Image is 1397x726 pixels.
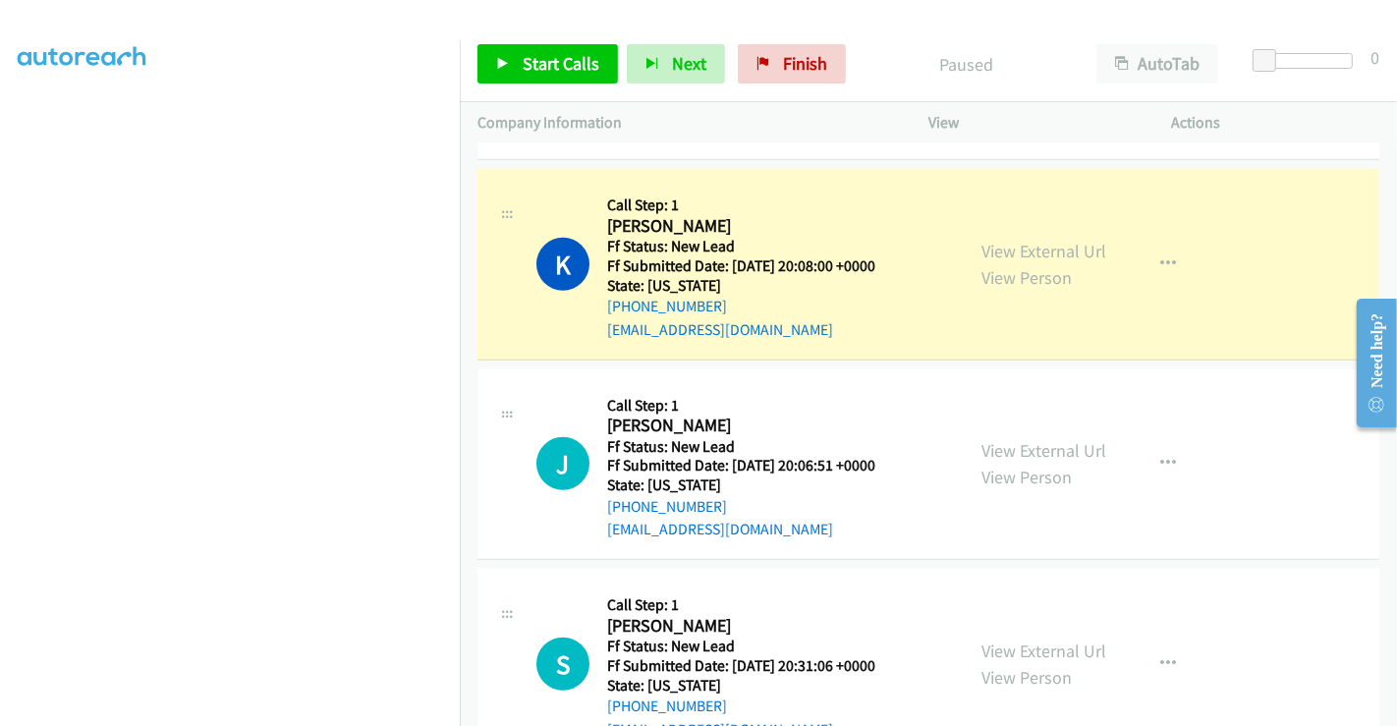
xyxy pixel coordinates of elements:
div: The call is yet to be attempted [536,638,589,691]
a: [PHONE_NUMBER] [607,497,727,516]
p: Paused [872,51,1061,78]
h5: State: [US_STATE] [607,676,875,696]
h2: [PERSON_NAME] [607,215,875,238]
h5: Ff Status: New Lead [607,637,875,656]
a: [EMAIL_ADDRESS][DOMAIN_NAME] [607,320,833,339]
h1: K [536,238,589,291]
a: [PHONE_NUMBER] [607,297,727,315]
span: Start Calls [523,52,599,75]
h5: Ff Status: New Lead [607,237,875,256]
div: 0 [1370,44,1379,71]
a: Start Calls [477,44,618,84]
h5: Ff Submitted Date: [DATE] 20:06:51 +0000 [607,456,875,475]
h5: Ff Status: New Lead [607,437,875,457]
p: Actions [1172,111,1380,135]
h5: Call Step: 1 [607,595,875,615]
h5: State: [US_STATE] [607,276,875,296]
a: View External Url [981,640,1106,662]
h5: State: [US_STATE] [607,475,875,495]
h5: Ff Submitted Date: [DATE] 20:31:06 +0000 [607,656,875,676]
a: View Person [981,266,1072,289]
h5: Call Step: 1 [607,195,875,215]
a: Finish [738,44,846,84]
p: View [928,111,1137,135]
div: Delay between calls (in seconds) [1262,53,1353,69]
a: [EMAIL_ADDRESS][DOMAIN_NAME] [607,520,833,538]
h2: [PERSON_NAME] [607,415,875,437]
a: View External Url [981,439,1106,462]
h1: S [536,638,589,691]
a: [PHONE_NUMBER] [607,697,727,715]
span: Next [672,52,706,75]
button: AutoTab [1096,44,1218,84]
button: Next [627,44,725,84]
a: View Person [981,666,1072,689]
h1: J [536,437,589,490]
h2: [PERSON_NAME] [607,615,875,638]
h5: Ff Submitted Date: [DATE] 20:08:00 +0000 [607,256,875,276]
iframe: Resource Center [1341,285,1397,441]
span: Finish [783,52,827,75]
p: Company Information [477,111,893,135]
a: View External Url [981,240,1106,262]
a: View Person [981,466,1072,488]
h5: Call Step: 1 [607,396,875,416]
